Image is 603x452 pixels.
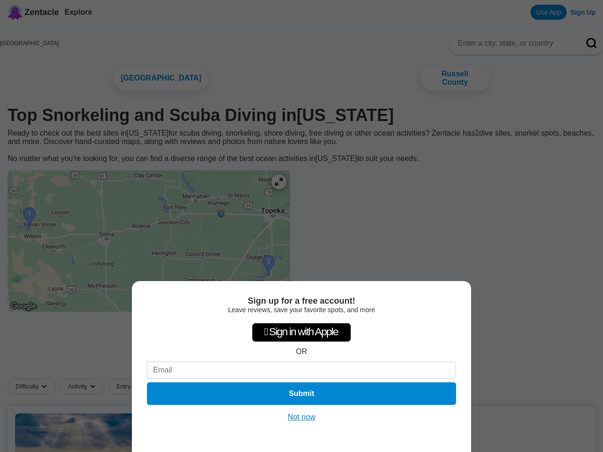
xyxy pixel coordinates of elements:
div: Sign in with Apple [252,323,351,342]
div: Sign up for a free account! [147,296,456,306]
div: Leave reviews, save your favorite spots, and more [147,306,456,314]
button: Submit [147,382,456,405]
input: Email [147,362,456,379]
div: OR [296,347,307,356]
button: Not now [285,412,318,422]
